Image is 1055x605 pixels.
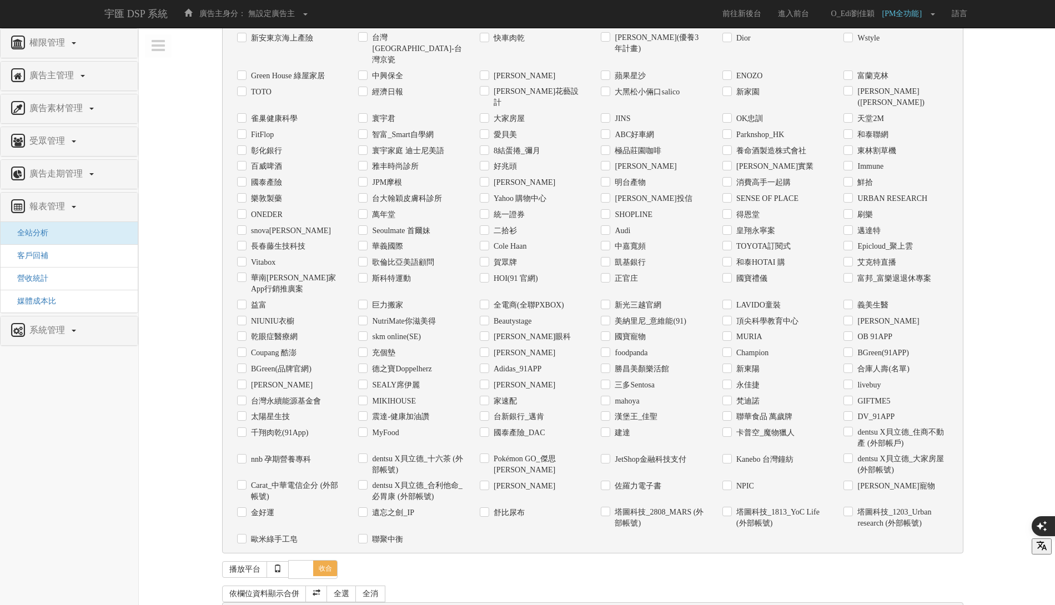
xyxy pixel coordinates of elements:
label: Wstyle [855,33,880,44]
label: Beautystage [491,316,531,327]
label: 金好運 [248,507,274,518]
label: 好兆頭 [491,161,517,172]
label: 梵迪諾 [734,396,760,407]
label: [PERSON_NAME] [491,347,555,359]
label: 愛貝美 [491,129,517,140]
label: 遺忘之劍_IP [369,507,414,518]
label: 和泰聯網 [855,129,888,140]
label: 皇翔永寧案 [734,225,775,236]
label: Cole Haan [491,241,526,252]
label: 富蘭克林 [855,70,888,82]
label: 台新銀行_邁肯 [491,411,544,422]
label: FitFlop [248,129,274,140]
span: 收合 [313,561,338,576]
label: MyFood [369,427,399,438]
label: 義美生醫 [855,300,888,311]
label: 統一證券 [491,209,525,220]
label: HOI(91 官網) [491,273,538,284]
span: 廣告主身分： [199,9,246,18]
label: dentsu X貝立德_住商不動產 (外部帳戶) [855,427,948,449]
label: 卡普空_魔物獵人 [734,427,795,438]
span: 無設定廣告主 [248,9,295,18]
label: 大黑松小倆口salico [612,87,680,98]
a: 客戶回補 [9,251,48,260]
label: ENOZO [734,70,762,82]
label: 歐米綠手工皂 [248,534,298,545]
label: 三多Sentosa [612,380,655,391]
label: nnb 孕期營養專科 [248,454,312,465]
span: 全站分析 [9,229,48,237]
label: 勝昌美顏樂活館 [612,364,669,375]
label: Epicloud_聚上雲 [855,241,913,252]
label: Parknshop_HK [734,129,784,140]
label: mahoya [612,396,639,407]
label: skm online(SE) [369,331,421,342]
label: 家速配 [491,396,517,407]
span: [PM全功能] [882,9,928,18]
label: 台灣[GEOGRAPHIC_DATA]-台灣京瓷 [369,32,463,65]
label: [PERSON_NAME]實業 [734,161,813,172]
label: 經濟日報 [369,87,403,98]
label: 聯聚中衡 [369,534,403,545]
label: 新光三越官網 [612,300,661,311]
label: 養命酒製造株式會社 [734,145,806,157]
label: [PERSON_NAME]寵物 [855,481,935,492]
label: [PERSON_NAME] [612,161,676,172]
label: Immune [855,161,883,172]
label: 大家房屋 [491,113,525,124]
label: 寰宇家庭 迪士尼美語 [369,145,444,157]
label: 太陽星生技 [248,411,290,422]
label: 國寶寵物 [612,331,646,342]
label: 台大翰穎皮膚科診所 [369,193,442,204]
label: BGreen(品牌官網) [248,364,312,375]
label: 舒比尿布 [491,507,525,518]
label: OB 91APP [855,331,892,342]
label: 永佳捷 [734,380,760,391]
label: 佐羅力電子書 [612,481,661,492]
label: 震達-健康加油讚 [369,411,429,422]
label: 智富_Smart自學網 [369,129,433,140]
label: TOYOTA訂閱式 [734,241,791,252]
label: 樂敦製藥 [248,193,282,204]
a: 媒體成本比 [9,297,56,305]
label: 鮮拾 [855,177,873,188]
label: SHOPLINE [612,209,652,220]
label: SENSE ОF PLACE [734,193,798,204]
a: 系統管理 [9,322,129,340]
label: [PERSON_NAME]投信 [612,193,692,204]
label: 中嘉寬頻 [612,241,646,252]
label: 邁達特 [855,225,881,236]
label: Adidas_91APP [491,364,541,375]
label: livebuy [855,380,881,391]
span: 受眾管理 [27,136,71,145]
label: 美納里尼_意維能(91) [612,316,686,327]
label: 華南[PERSON_NAME]家App行銷推廣案 [248,273,342,295]
label: 乾眼症醫療網 [248,331,298,342]
label: [PERSON_NAME] [491,177,555,188]
label: 消費高手一起購 [734,177,791,188]
label: 全電商(全聯PXBOX) [491,300,564,311]
label: Kanebo 台灣鐘紡 [734,454,793,465]
a: 廣告素材管理 [9,100,129,118]
label: 和泰HOTAI 購 [734,257,785,268]
label: 雅丰時尚診所 [369,161,419,172]
label: 頂尖科學教育中心 [734,316,798,327]
label: 明台產物 [612,177,646,188]
label: [PERSON_NAME]([PERSON_NAME]) [855,86,948,108]
label: Carat_中華電信企分 (外部帳號) [248,480,342,502]
label: [PERSON_NAME](優養3年計畫) [612,32,706,54]
label: JINS [612,113,630,124]
label: 台灣永續能源基金會 [248,396,321,407]
label: 賀眾牌 [491,257,517,268]
label: BGreen(91APP) [855,347,909,359]
label: MURIA [734,331,762,342]
label: 華義國際 [369,241,403,252]
label: snova[PERSON_NAME] [248,225,331,236]
a: 全選 [326,586,356,602]
label: 快車肉乾 [491,33,525,44]
label: 新安東京海上產險 [248,33,313,44]
label: 雀巢健康科學 [248,113,298,124]
label: 巨力搬家 [369,300,403,311]
label: foodpanda [612,347,647,359]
